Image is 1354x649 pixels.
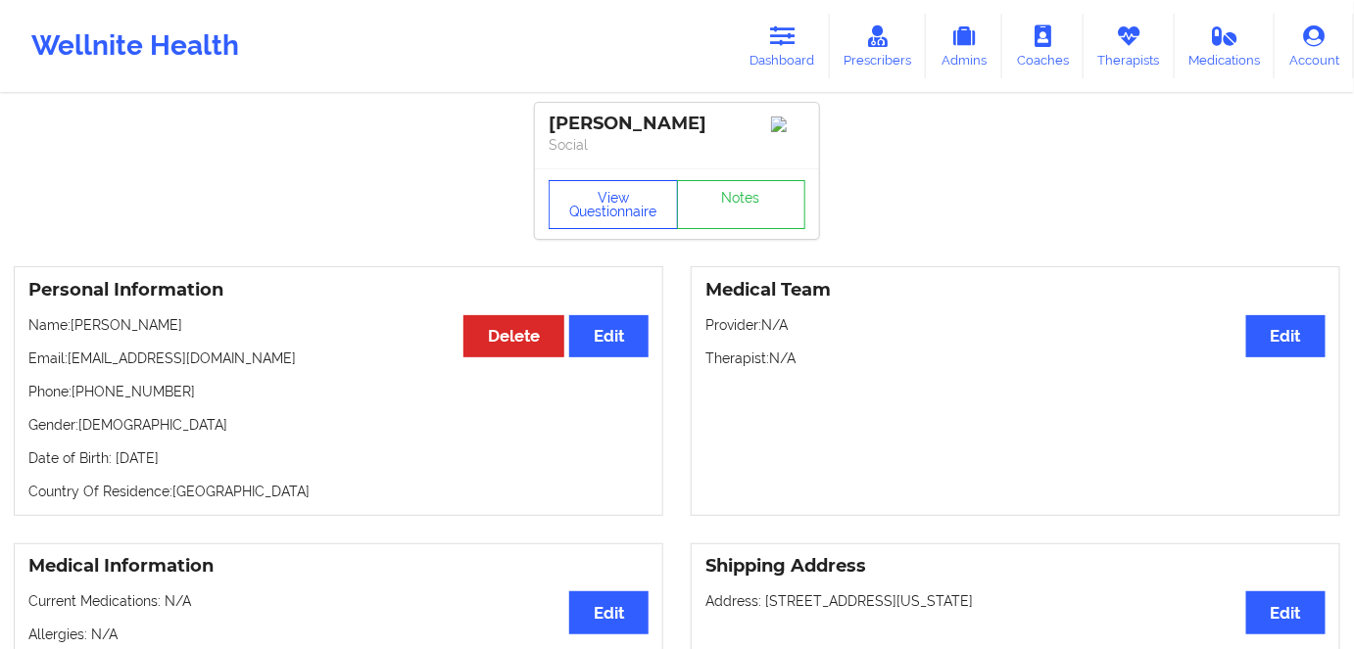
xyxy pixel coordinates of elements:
button: View Questionnaire [549,180,678,229]
a: Admins [926,14,1002,78]
p: Allergies: N/A [28,625,649,644]
p: Therapist: N/A [705,348,1326,368]
p: Current Medications: N/A [28,591,649,611]
button: Delete [463,315,564,357]
h3: Personal Information [28,279,649,301]
a: Account [1275,14,1354,78]
button: Edit [1246,591,1326,633]
a: Prescribers [830,14,927,78]
p: Address: [STREET_ADDRESS][US_STATE] [705,591,1326,611]
p: Name: [PERSON_NAME] [28,315,649,335]
h3: Shipping Address [705,555,1326,578]
button: Edit [1246,315,1326,357]
img: Image%2Fplaceholer-image.png [771,116,805,132]
p: Date of Birth: [DATE] [28,448,649,468]
p: Provider: N/A [705,315,1326,335]
h3: Medical Information [28,555,649,578]
a: Dashboard [736,14,830,78]
div: [PERSON_NAME] [549,113,805,135]
p: Email: [EMAIL_ADDRESS][DOMAIN_NAME] [28,348,649,368]
a: Coaches [1002,14,1084,78]
a: Medications [1175,14,1276,78]
p: Social [549,135,805,155]
a: Notes [677,180,806,229]
a: Therapists [1084,14,1175,78]
p: Phone: [PHONE_NUMBER] [28,382,649,401]
p: Gender: [DEMOGRAPHIC_DATA] [28,415,649,435]
button: Edit [569,315,649,357]
button: Edit [569,591,649,633]
h3: Medical Team [705,279,1326,301]
p: Country Of Residence: [GEOGRAPHIC_DATA] [28,482,649,501]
